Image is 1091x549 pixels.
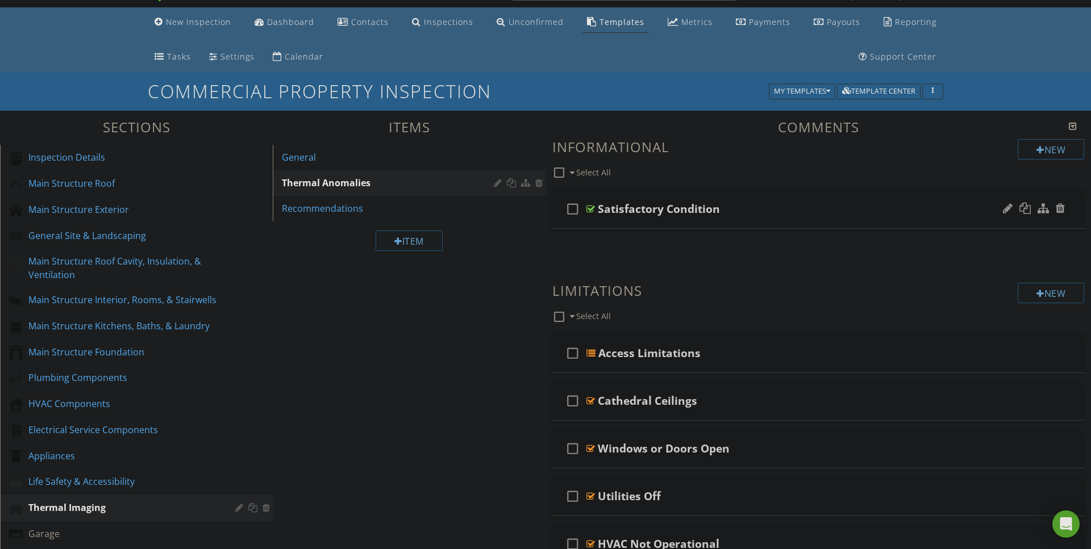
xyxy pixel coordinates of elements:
a: Inspections [407,12,478,33]
div: Main Structure Roof [28,177,219,190]
div: Inspections [424,16,473,27]
div: General [282,150,497,164]
div: Template Center [842,87,915,95]
div: Payouts [827,16,860,27]
a: Calendar [268,47,328,68]
div: Garage [28,527,219,540]
div: Settings [220,51,255,62]
a: New Inspection [150,12,236,33]
div: Appliances [28,449,219,463]
div: Calendar [285,51,323,62]
button: My Templates [769,83,835,99]
a: Tasks [150,47,195,68]
div: HVAC Components [28,397,219,410]
div: Access Limitations [598,346,701,360]
span: Select All [576,167,611,178]
a: Payouts [809,12,865,33]
a: Dashboard [250,12,319,33]
i: check_box_outline_blank [564,483,582,510]
div: Thermal Imaging [28,501,219,514]
div: General Site & Landscaping [28,229,219,242]
div: Main Structure Roof Cavity, Insulation, & Ventilation [28,254,219,282]
div: New [1018,139,1084,160]
div: Main Structure Kitchens, Baths, & Laundry [28,319,219,333]
div: Cathedral Ceilings [598,394,697,408]
h3: Limitations [552,283,1084,298]
a: Support Center [854,47,941,68]
div: Dashboard [267,16,314,27]
a: Contacts [333,12,393,33]
div: Main Structure Foundation [28,345,219,359]
div: Unconfirmed [509,16,564,27]
h3: Informational [552,139,1084,154]
div: Life Safety & Accessibility [28,475,219,488]
div: New Inspection [166,16,231,27]
h3: Items [273,119,545,135]
div: Metrics [681,16,713,27]
div: New [1018,283,1084,303]
a: Unconfirmed [492,12,568,33]
a: Reporting [879,12,941,33]
i: check_box_outline_blank [564,340,582,367]
div: Plumbing Components [28,371,219,384]
div: Contacts [351,16,389,27]
h3: Comments [552,119,1084,135]
div: Reporting [895,16,936,27]
a: Payments [731,12,795,33]
i: check_box_outline_blank [564,435,582,462]
div: Templates [599,16,644,27]
a: Template Center [837,85,921,95]
a: Metrics [663,12,717,33]
div: Open Intercom Messenger [1052,510,1080,538]
i: check_box_outline_blank [564,387,582,414]
div: Payments [749,16,790,27]
div: Recommendations [282,202,497,215]
span: Select All [576,311,611,321]
div: Item [376,231,443,251]
h1: Commercial Property Inspection [148,81,943,101]
div: Main Structure Exterior [28,203,219,216]
div: Electrical Service Components [28,423,219,437]
div: Main Structure Interior, Rooms, & Stairwells [28,293,219,307]
button: Template Center [837,83,921,99]
div: Utilities Off [598,489,661,503]
div: Tasks [167,51,191,62]
i: check_box_outline_blank [564,195,582,223]
div: Inspection Details [28,150,219,164]
div: My Templates [774,87,830,95]
div: Windows or Doors Open [598,442,730,455]
div: Thermal Anomalies [282,176,497,190]
div: Support Center [870,51,936,62]
a: Templates [582,12,649,33]
a: Settings [205,47,259,68]
div: Satisfactory Condition [598,202,720,216]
